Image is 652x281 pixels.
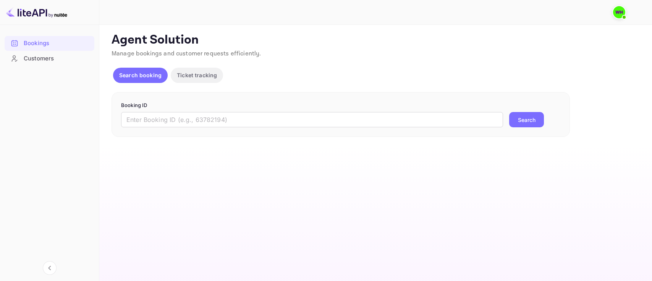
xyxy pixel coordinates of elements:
[43,261,57,275] button: Collapse navigation
[5,36,94,51] div: Bookings
[24,39,91,48] div: Bookings
[5,36,94,50] a: Bookings
[509,112,544,127] button: Search
[613,6,625,18] img: walid harrass
[5,51,94,65] a: Customers
[5,51,94,66] div: Customers
[119,71,162,79] p: Search booking
[177,71,217,79] p: Ticket tracking
[121,102,560,109] p: Booking ID
[121,112,503,127] input: Enter Booking ID (e.g., 63782194)
[6,6,67,18] img: LiteAPI logo
[24,54,91,63] div: Customers
[112,50,261,58] span: Manage bookings and customer requests efficiently.
[112,32,638,48] p: Agent Solution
